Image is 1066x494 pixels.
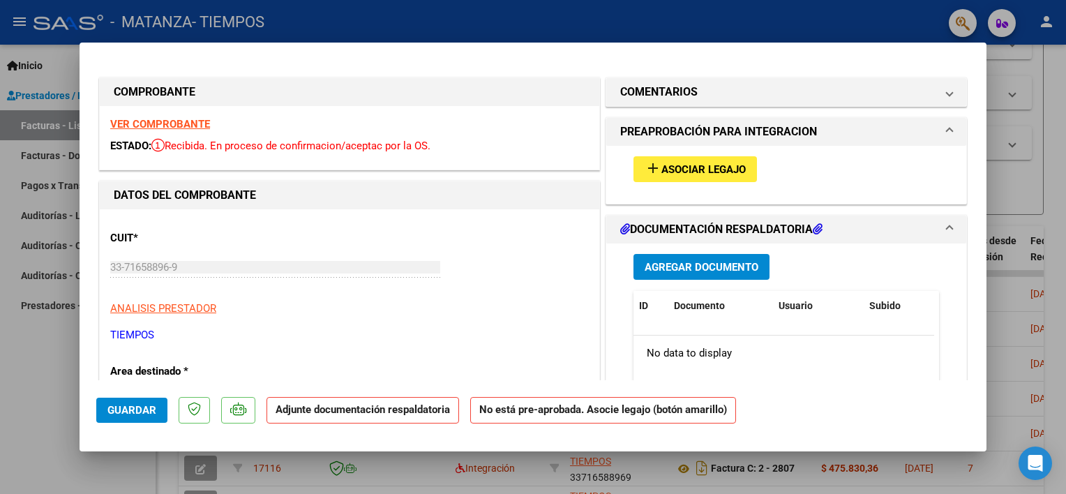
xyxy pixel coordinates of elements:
div: Open Intercom Messenger [1019,447,1052,480]
span: Subido [869,300,901,311]
span: Recibida. En proceso de confirmacion/aceptac por la OS. [151,140,430,152]
datatable-header-cell: Subido [864,291,933,321]
button: Asociar Legajo [633,156,757,182]
span: Usuario [779,300,813,311]
h1: DOCUMENTACIÓN RESPALDATORIA [620,221,823,238]
h1: PREAPROBACIÓN PARA INTEGRACION [620,123,817,140]
p: CUIT [110,230,254,246]
span: ESTADO: [110,140,151,152]
span: Agregar Documento [645,261,758,274]
p: Area destinado * [110,364,254,380]
div: PREAPROBACIÓN PARA INTEGRACION [606,146,966,204]
button: Agregar Documento [633,254,770,280]
datatable-header-cell: ID [633,291,668,321]
strong: No está pre-aprobada. Asocie legajo (botón amarillo) [470,397,736,424]
h1: COMENTARIOS [620,84,698,100]
strong: COMPROBANTE [114,85,195,98]
span: ID [639,300,648,311]
div: No data to display [633,336,934,370]
strong: DATOS DEL COMPROBANTE [114,188,256,202]
span: Documento [674,300,725,311]
span: Asociar Legajo [661,163,746,176]
mat-expansion-panel-header: COMENTARIOS [606,78,966,106]
mat-expansion-panel-header: DOCUMENTACIÓN RESPALDATORIA [606,216,966,244]
datatable-header-cell: Usuario [773,291,864,321]
button: Guardar [96,398,167,423]
mat-icon: add [645,160,661,177]
span: Guardar [107,404,156,417]
datatable-header-cell: Acción [933,291,1003,321]
p: TIEMPOS [110,327,589,343]
datatable-header-cell: Documento [668,291,773,321]
mat-expansion-panel-header: PREAPROBACIÓN PARA INTEGRACION [606,118,966,146]
a: VER COMPROBANTE [110,118,210,130]
span: ANALISIS PRESTADOR [110,302,216,315]
strong: Adjunte documentación respaldatoria [276,403,450,416]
